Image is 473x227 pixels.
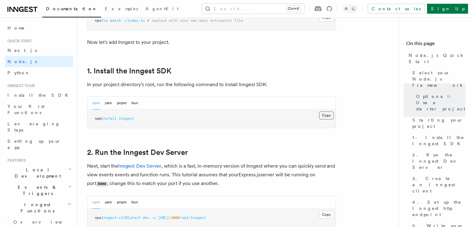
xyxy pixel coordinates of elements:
span: ./index.ts [123,18,145,23]
span: tsx [101,18,108,23]
span: install [101,116,117,121]
p: Now let's add Inngest to your project. [87,38,336,47]
a: Your first Functions [5,101,73,118]
a: Node.js [5,56,73,67]
a: 4. Set up the Inngest http endpoint [410,197,466,220]
span: 2. Run the Inngest Dev Server [412,152,466,170]
span: Select your Node.js framework [412,70,466,88]
span: Inngest Functions [5,202,67,214]
button: yarn [105,196,112,209]
span: npx [95,215,101,220]
span: /api/inngest [180,215,206,220]
span: Node.js [7,59,37,64]
kbd: Ctrl+K [286,6,300,12]
span: inngest [119,116,134,121]
a: Optional: Use a starter project [414,91,466,114]
span: Node.js Quick Start [409,52,466,65]
span: Install the SDK [7,93,72,98]
span: Local Development [5,167,68,179]
button: npm [92,196,100,209]
span: Quick start [5,39,32,44]
a: Home [5,22,73,34]
a: Node.js Quick Start [406,50,466,67]
span: Examples [105,6,138,11]
code: 3000 [96,181,107,187]
a: 1. Install the Inngest SDK [87,67,171,75]
button: Copy [319,111,334,119]
span: Next.js [7,48,37,53]
a: Setting up your app [5,136,73,153]
span: [URL]: [158,215,171,220]
button: pnpm [117,196,127,209]
a: Select your Node.js framework [410,67,466,91]
span: Home [7,25,25,31]
button: Copy [319,211,334,219]
span: Events & Triggers [5,184,68,197]
p: Next, start the , which is a fast, in-memory version of Inngest where you can quickly send and vi... [87,162,336,188]
button: yarn [105,97,112,109]
a: Inngest Dev Server [118,163,161,169]
a: Examples [101,2,142,17]
a: Install the SDK [5,90,73,101]
h4: On this page [406,40,466,50]
span: dev [143,215,149,220]
button: npm [92,97,100,109]
span: inngest-cli@latest [101,215,141,220]
a: Contact sales [368,4,424,14]
span: Overview [13,220,77,225]
span: Python [7,70,30,75]
a: 1. Install the Inngest SDK [410,132,466,149]
button: Inngest Functions [5,199,73,216]
a: Python [5,67,73,78]
span: AgentKit [146,6,179,11]
a: AgentKit [142,2,182,17]
span: npx [95,18,101,23]
span: Your first Functions [7,104,44,115]
a: 2. Run the Inngest Dev Server [87,148,188,157]
button: Local Development [5,164,73,182]
a: Starting your project [410,114,466,132]
span: Features [5,158,26,163]
button: Toggle dark mode [342,5,357,12]
button: bun [132,196,138,209]
button: Events & Triggers [5,182,73,199]
span: Starting your project [412,117,466,129]
span: npm [95,116,101,121]
span: Setting up your app [7,139,61,150]
button: bun [132,97,138,109]
a: Next.js [5,45,73,56]
span: 3. Create an Inngest client [412,175,466,194]
button: pnpm [117,97,127,109]
span: 4. Set up the Inngest http endpoint [412,199,466,218]
span: Leveraging Steps [7,121,60,132]
span: Documentation [46,6,97,11]
a: Sign Up [427,4,468,14]
a: Documentation [42,2,101,17]
span: 1. Install the Inngest SDK [412,134,466,147]
span: # replace with your own main entrypoint file [147,18,243,23]
a: 3. Create an Inngest client [410,173,466,197]
a: Leveraging Steps [5,118,73,136]
span: 3000 [171,215,180,220]
p: In your project directory's root, run the following command to install Inngest SDK: [87,80,336,89]
span: Inngest tour [5,83,35,88]
span: Optional: Use a starter project [416,93,466,112]
span: -u [151,215,156,220]
a: 2. Run the Inngest Dev Server [410,149,466,173]
button: Search...Ctrl+K [202,4,304,14]
span: watch [110,18,121,23]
